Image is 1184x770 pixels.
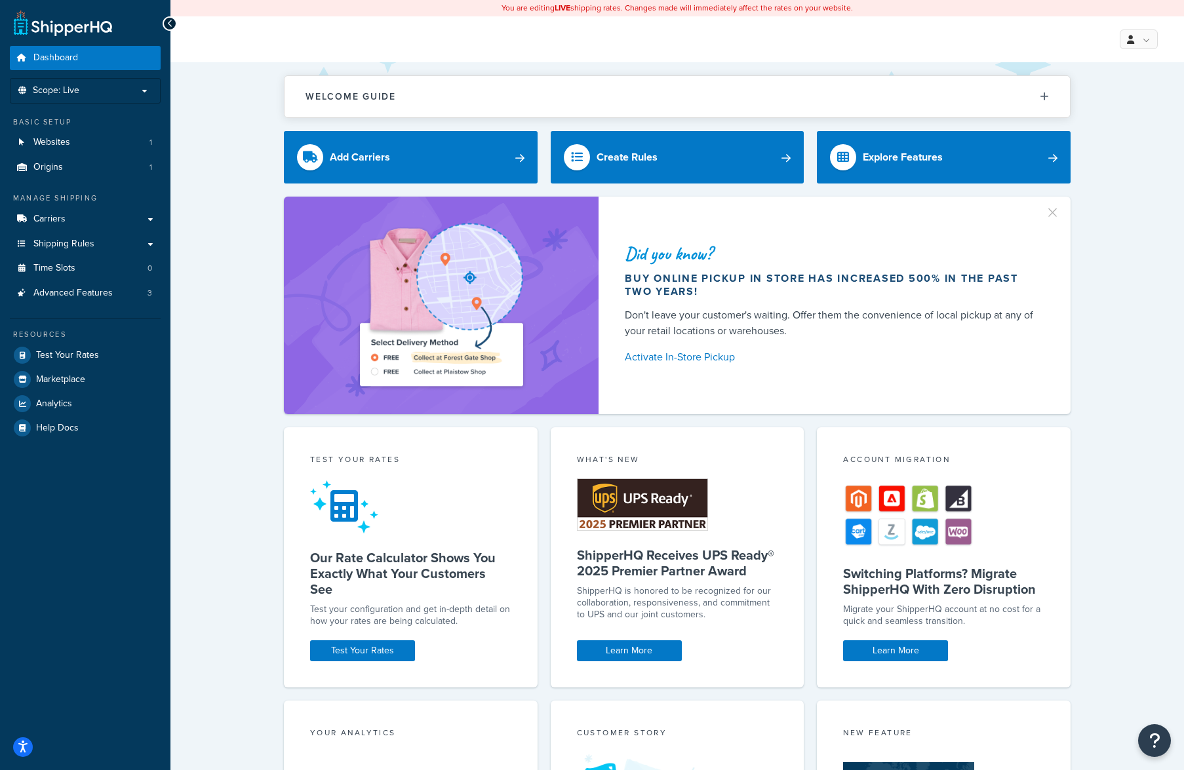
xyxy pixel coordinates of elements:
[10,368,161,391] a: Marketplace
[577,547,778,579] h5: ShipperHQ Receives UPS Ready® 2025 Premier Partner Award
[10,281,161,305] li: Advanced Features
[306,92,396,102] h2: Welcome Guide
[36,398,72,410] span: Analytics
[10,155,161,180] a: Origins1
[555,2,570,14] b: LIVE
[36,350,99,361] span: Test Your Rates
[310,640,415,661] a: Test Your Rates
[310,453,511,469] div: Test your rates
[10,193,161,204] div: Manage Shipping
[843,640,948,661] a: Learn More
[284,131,538,183] a: Add Carriers
[10,281,161,305] a: Advanced Features3
[843,566,1044,597] h5: Switching Platforms? Migrate ShipperHQ With Zero Disruption
[10,256,161,280] li: Time Slots
[625,244,1039,263] div: Did you know?
[10,130,161,155] li: Websites
[843,453,1044,469] div: Account Migration
[330,148,390,166] div: Add Carriers
[577,453,778,469] div: What's New
[310,727,511,742] div: Your Analytics
[310,604,511,627] div: Test your configuration and get in-depth detail on how your rates are being calculated.
[625,272,1039,298] div: Buy online pickup in store has increased 500% in the past two years!
[323,216,560,395] img: ad-shirt-map-b0359fc47e01cab431d101c4b569394f6a03f54285957d908178d52f29eb9668.png
[10,329,161,340] div: Resources
[625,307,1039,339] div: Don't leave your customer's waiting. Offer them the convenience of local pickup at any of your re...
[577,585,778,621] p: ShipperHQ is honored to be recognized for our collaboration, responsiveness, and commitment to UP...
[625,348,1039,366] a: Activate In-Store Pickup
[10,155,161,180] li: Origins
[36,423,79,434] span: Help Docs
[843,727,1044,742] div: New Feature
[10,343,161,367] a: Test Your Rates
[577,640,682,661] a: Learn More
[33,85,79,96] span: Scope: Live
[33,162,63,173] span: Origins
[149,137,152,148] span: 1
[577,727,778,742] div: Customer Story
[551,131,804,183] a: Create Rules
[149,162,152,173] span: 1
[10,207,161,231] a: Carriers
[1138,724,1171,757] button: Open Resource Center
[33,263,75,274] span: Time Slots
[33,52,78,64] span: Dashboard
[33,288,113,299] span: Advanced Features
[10,256,161,280] a: Time Slots0
[10,416,161,440] a: Help Docs
[310,550,511,597] h5: Our Rate Calculator Shows You Exactly What Your Customers See
[817,131,1071,183] a: Explore Features
[10,46,161,70] a: Dashboard
[285,76,1070,117] button: Welcome Guide
[33,239,94,250] span: Shipping Rules
[10,117,161,128] div: Basic Setup
[597,148,658,166] div: Create Rules
[148,263,152,274] span: 0
[36,374,85,385] span: Marketplace
[10,130,161,155] a: Websites1
[10,232,161,256] a: Shipping Rules
[843,604,1044,627] div: Migrate your ShipperHQ account at no cost for a quick and seamless transition.
[148,288,152,299] span: 3
[33,137,70,148] span: Websites
[33,214,66,225] span: Carriers
[10,392,161,415] a: Analytics
[863,148,943,166] div: Explore Features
